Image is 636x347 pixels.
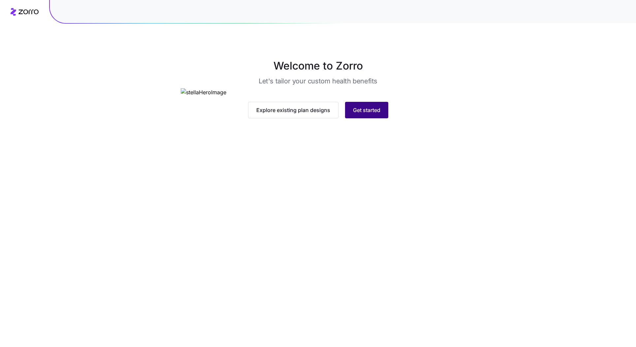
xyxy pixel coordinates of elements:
span: Explore existing plan designs [256,106,330,114]
button: Get started [345,102,388,118]
span: Get started [353,106,380,114]
h1: Welcome to Zorro [154,58,482,74]
img: stellaHeroImage [181,88,456,97]
h3: Let's tailor your custom health benefits [259,76,377,86]
button: Explore existing plan designs [248,102,338,118]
